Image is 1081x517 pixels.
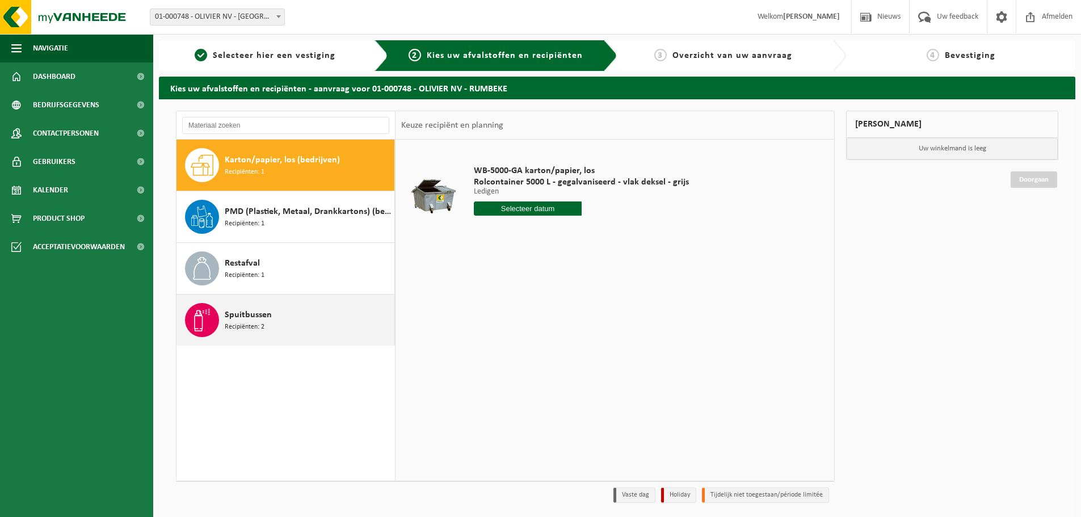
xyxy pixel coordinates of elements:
span: 3 [654,49,667,61]
span: Dashboard [33,62,75,91]
span: Spuitbussen [225,308,272,322]
input: Materiaal zoeken [182,117,389,134]
a: Doorgaan [1011,171,1057,188]
span: Recipiënten: 1 [225,167,264,178]
span: Selecteer hier een vestiging [213,51,335,60]
div: [PERSON_NAME] [846,111,1058,138]
h2: Kies uw afvalstoffen en recipiënten - aanvraag voor 01-000748 - OLIVIER NV - RUMBEKE [159,77,1075,99]
span: PMD (Plastiek, Metaal, Drankkartons) (bedrijven) [225,205,392,218]
span: Acceptatievoorwaarden [33,233,125,261]
button: Karton/papier, los (bedrijven) Recipiënten: 1 [176,140,395,191]
a: 1Selecteer hier een vestiging [165,49,365,62]
p: Uw winkelmand is leeg [847,138,1058,159]
span: Restafval [225,257,260,270]
li: Vaste dag [613,487,655,503]
span: Bevestiging [945,51,995,60]
span: Recipiënten: 2 [225,322,264,333]
span: Gebruikers [33,148,75,176]
span: 01-000748 - OLIVIER NV - RUMBEKE [150,9,285,26]
li: Holiday [661,487,696,503]
span: Recipiënten: 1 [225,218,264,229]
span: 4 [927,49,939,61]
li: Tijdelijk niet toegestaan/période limitée [702,487,829,503]
input: Selecteer datum [474,201,582,216]
span: Karton/papier, los (bedrijven) [225,153,340,167]
span: 01-000748 - OLIVIER NV - RUMBEKE [150,9,284,25]
span: Navigatie [33,34,68,62]
span: Recipiënten: 1 [225,270,264,281]
span: WB-5000-GA karton/papier, los [474,165,689,176]
button: Spuitbussen Recipiënten: 2 [176,295,395,346]
span: Overzicht van uw aanvraag [672,51,792,60]
button: Restafval Recipiënten: 1 [176,243,395,295]
div: Keuze recipiënt en planning [396,111,509,140]
span: Rolcontainer 5000 L - gegalvaniseerd - vlak deksel - grijs [474,176,689,188]
span: Kalender [33,176,68,204]
button: PMD (Plastiek, Metaal, Drankkartons) (bedrijven) Recipiënten: 1 [176,191,395,243]
span: 1 [195,49,207,61]
span: Bedrijfsgegevens [33,91,99,119]
span: Product Shop [33,204,85,233]
span: Contactpersonen [33,119,99,148]
span: 2 [409,49,421,61]
p: Ledigen [474,188,689,196]
strong: [PERSON_NAME] [783,12,840,21]
span: Kies uw afvalstoffen en recipiënten [427,51,583,60]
